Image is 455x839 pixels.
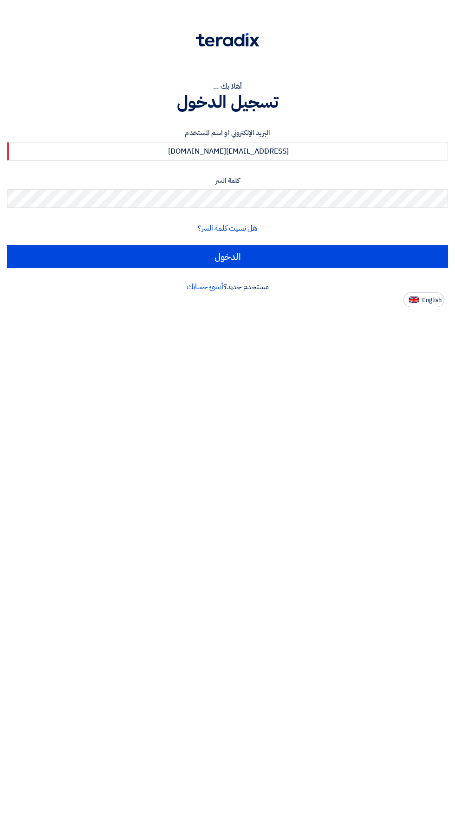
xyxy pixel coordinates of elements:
[7,81,448,92] div: أهلا بك ...
[7,175,448,186] label: كلمة السر
[7,245,448,268] input: الدخول
[7,281,448,292] div: مستخدم جديد؟
[403,292,444,307] button: English
[198,223,257,234] a: هل نسيت كلمة السر؟
[422,297,442,303] span: English
[7,128,448,138] label: البريد الإلكتروني او اسم المستخدم
[409,297,419,303] img: en-US.png
[187,281,223,292] a: أنشئ حسابك
[196,33,259,47] img: Teradix logo
[7,142,448,161] input: أدخل بريد العمل الإلكتروني او اسم المستخدم الخاص بك ...
[7,92,448,112] h1: تسجيل الدخول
